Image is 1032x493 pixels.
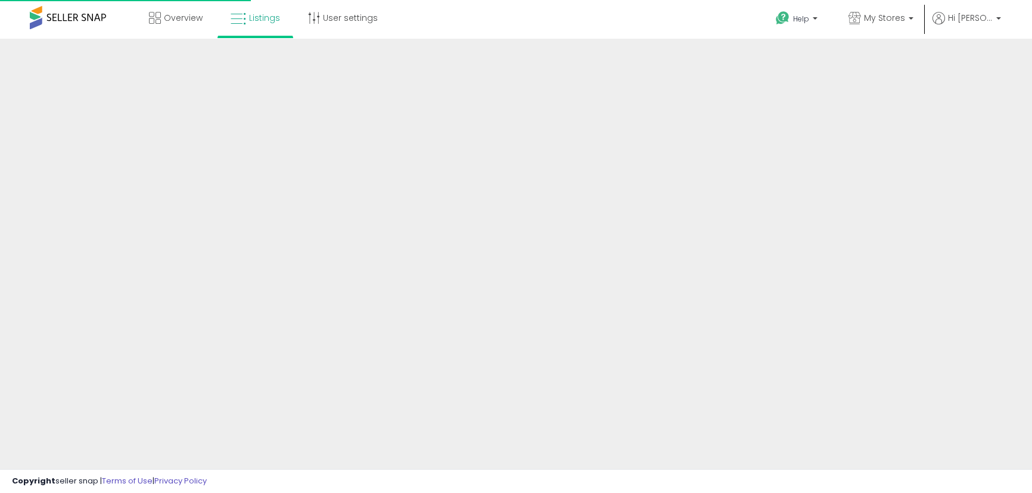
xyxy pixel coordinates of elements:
[932,12,1001,39] a: Hi [PERSON_NAME]
[12,476,207,487] div: seller snap | |
[164,12,203,24] span: Overview
[766,2,829,39] a: Help
[775,11,790,26] i: Get Help
[948,12,993,24] span: Hi [PERSON_NAME]
[12,475,55,486] strong: Copyright
[154,475,207,486] a: Privacy Policy
[102,475,153,486] a: Terms of Use
[864,12,905,24] span: My Stores
[793,14,809,24] span: Help
[249,12,280,24] span: Listings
